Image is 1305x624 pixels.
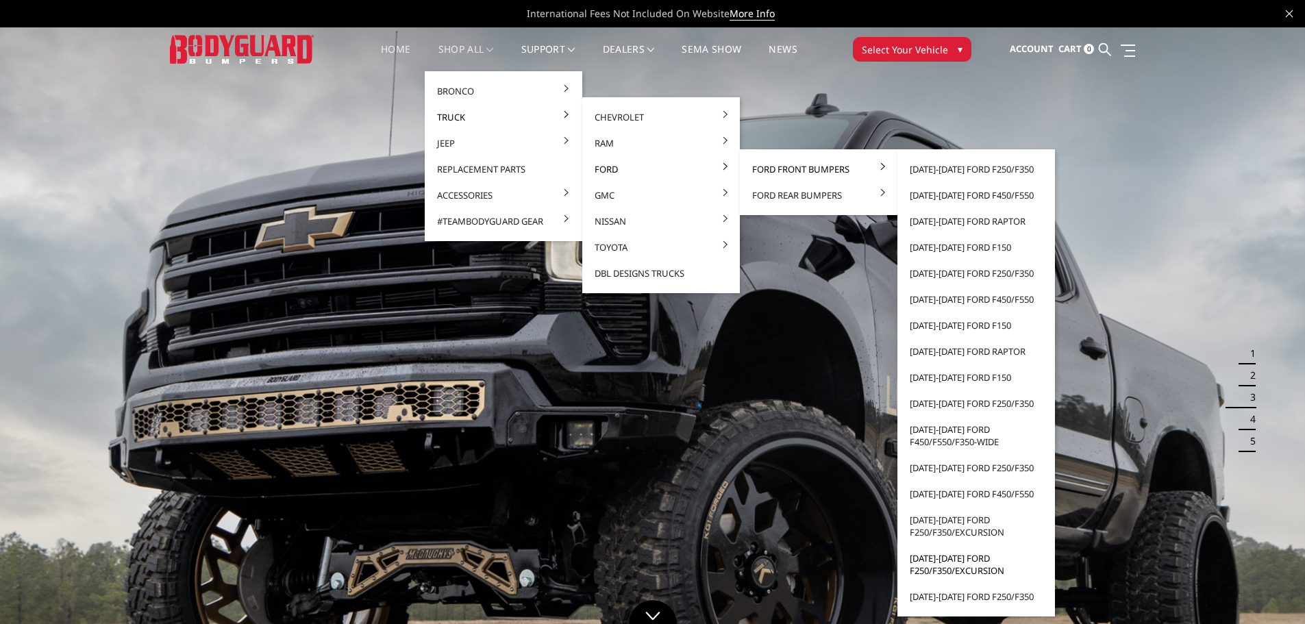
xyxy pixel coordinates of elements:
[521,45,575,71] a: Support
[1242,386,1256,408] button: 3 of 5
[903,416,1049,455] a: [DATE]-[DATE] Ford F450/F550/F350-wide
[745,156,892,182] a: Ford Front Bumpers
[170,35,314,63] img: BODYGUARD BUMPERS
[1010,42,1054,55] span: Account
[603,45,655,71] a: Dealers
[430,156,577,182] a: Replacement Parts
[903,584,1049,610] a: [DATE]-[DATE] Ford F250/F350
[903,338,1049,364] a: [DATE]-[DATE] Ford Raptor
[1084,44,1094,54] span: 0
[430,130,577,156] a: Jeep
[588,130,734,156] a: Ram
[588,260,734,286] a: DBL Designs Trucks
[430,208,577,234] a: #TeamBodyguard Gear
[682,45,741,71] a: SEMA Show
[769,45,797,71] a: News
[903,390,1049,416] a: [DATE]-[DATE] Ford F250/F350
[1058,42,1082,55] span: Cart
[588,182,734,208] a: GMC
[903,364,1049,390] a: [DATE]-[DATE] Ford F150
[862,42,948,57] span: Select Your Vehicle
[853,37,971,62] button: Select Your Vehicle
[1058,31,1094,68] a: Cart 0
[1242,430,1256,452] button: 5 of 5
[588,234,734,260] a: Toyota
[903,260,1049,286] a: [DATE]-[DATE] Ford F250/F350
[745,182,892,208] a: Ford Rear Bumpers
[903,455,1049,481] a: [DATE]-[DATE] Ford F250/F350
[430,78,577,104] a: Bronco
[1236,558,1305,624] iframe: Chat Widget
[588,208,734,234] a: Nissan
[381,45,410,71] a: Home
[958,42,962,56] span: ▾
[588,156,734,182] a: Ford
[903,312,1049,338] a: [DATE]-[DATE] Ford F150
[903,156,1049,182] a: [DATE]-[DATE] Ford F250/F350
[430,104,577,130] a: Truck
[1242,408,1256,430] button: 4 of 5
[903,507,1049,545] a: [DATE]-[DATE] Ford F250/F350/Excursion
[430,182,577,208] a: Accessories
[629,600,677,624] a: Click to Down
[903,286,1049,312] a: [DATE]-[DATE] Ford F450/F550
[903,545,1049,584] a: [DATE]-[DATE] Ford F250/F350/Excursion
[903,182,1049,208] a: [DATE]-[DATE] Ford F450/F550
[1242,342,1256,364] button: 1 of 5
[730,7,775,21] a: More Info
[1242,364,1256,386] button: 2 of 5
[588,104,734,130] a: Chevrolet
[903,208,1049,234] a: [DATE]-[DATE] Ford Raptor
[1010,31,1054,68] a: Account
[438,45,494,71] a: shop all
[903,234,1049,260] a: [DATE]-[DATE] Ford F150
[903,481,1049,507] a: [DATE]-[DATE] Ford F450/F550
